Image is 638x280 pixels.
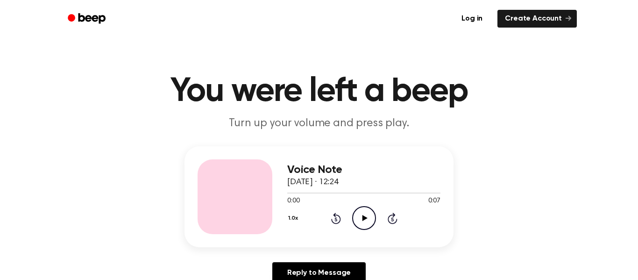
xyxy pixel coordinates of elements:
button: 1.0x [287,210,301,226]
span: 0:07 [428,196,440,206]
h1: You were left a beep [80,75,558,108]
a: Create Account [497,10,577,28]
p: Turn up your volume and press play. [140,116,498,131]
a: Log in [452,8,492,29]
span: [DATE] · 12:24 [287,178,339,187]
span: 0:00 [287,196,299,206]
h3: Voice Note [287,164,440,176]
a: Beep [61,10,114,28]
